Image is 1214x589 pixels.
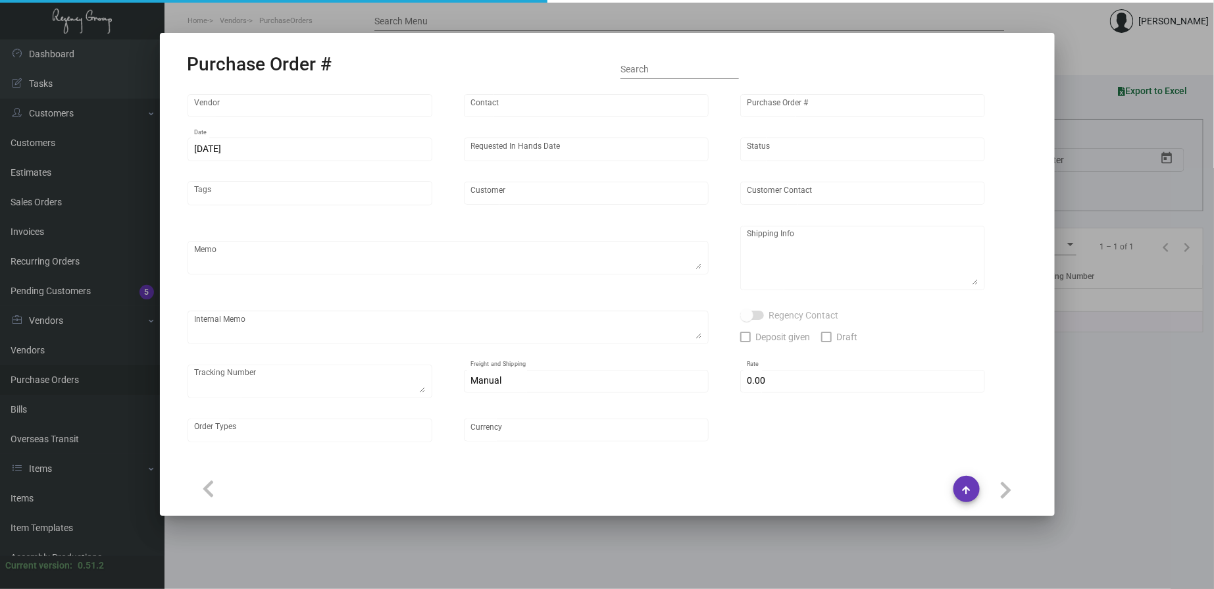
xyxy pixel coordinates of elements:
[769,307,839,323] span: Regency Contact
[756,329,811,345] span: Deposit given
[188,53,332,76] h2: Purchase Order #
[470,375,501,386] span: Manual
[78,559,104,573] div: 0.51.2
[837,329,858,345] span: Draft
[5,559,72,573] div: Current version:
